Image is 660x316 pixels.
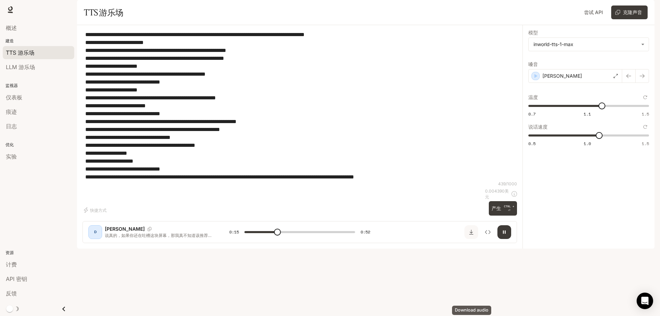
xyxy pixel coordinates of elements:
[581,6,606,19] a: 尝试 API
[641,123,649,131] button: 重置为默认值
[528,124,548,130] font: 说话速度
[361,229,370,235] font: 0:52
[145,227,154,231] button: 复制语音ID
[528,141,536,146] font: 0.5
[641,94,649,101] button: 重置为默认值
[464,225,478,239] button: 下载音频
[528,111,536,117] font: 0.7
[529,38,649,51] div: inworld-tts-1-max
[508,209,510,212] font: ⏎
[105,226,145,232] font: [PERSON_NAME]
[82,205,109,216] button: 快捷方式
[489,201,517,215] button: 产生CTRL +⏎
[498,181,517,186] font: 439/1000
[492,205,501,211] font: 产生
[94,230,97,234] font: D
[90,208,107,213] font: 快捷方式
[623,9,642,15] font: 克隆声音
[611,6,648,19] button: 克隆声音
[504,205,514,208] font: CTRL +
[452,306,491,315] div: Download audio
[485,188,509,199] font: 美元
[533,41,573,47] font: inworld-tts-1-max
[84,7,123,18] font: TTS 游乐场
[528,61,538,67] font: 嗓音
[584,9,603,15] font: 尝试 API
[485,188,505,194] font: 0.004390
[584,111,591,117] font: 1.1
[642,141,649,146] font: 1.5
[481,225,495,239] button: 检查
[528,94,538,100] font: 温度
[105,233,212,297] font: 说真的，如果你还在吐槽这块屏幕，那我真不知道该推荐哪块副屏了。它的配置还不错，16.1英寸的屏幕分辨率是2.5K，刷新率是180Hz。说实话，就它的配置来说，它只能算是副屏，但实际上它更好。不得...
[637,293,653,309] div: 打开 Intercom Messenger
[542,73,582,79] font: [PERSON_NAME]
[584,141,591,146] font: 1.0
[229,229,239,235] font: 0:15
[528,30,538,35] font: 模型
[642,111,649,117] font: 1.5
